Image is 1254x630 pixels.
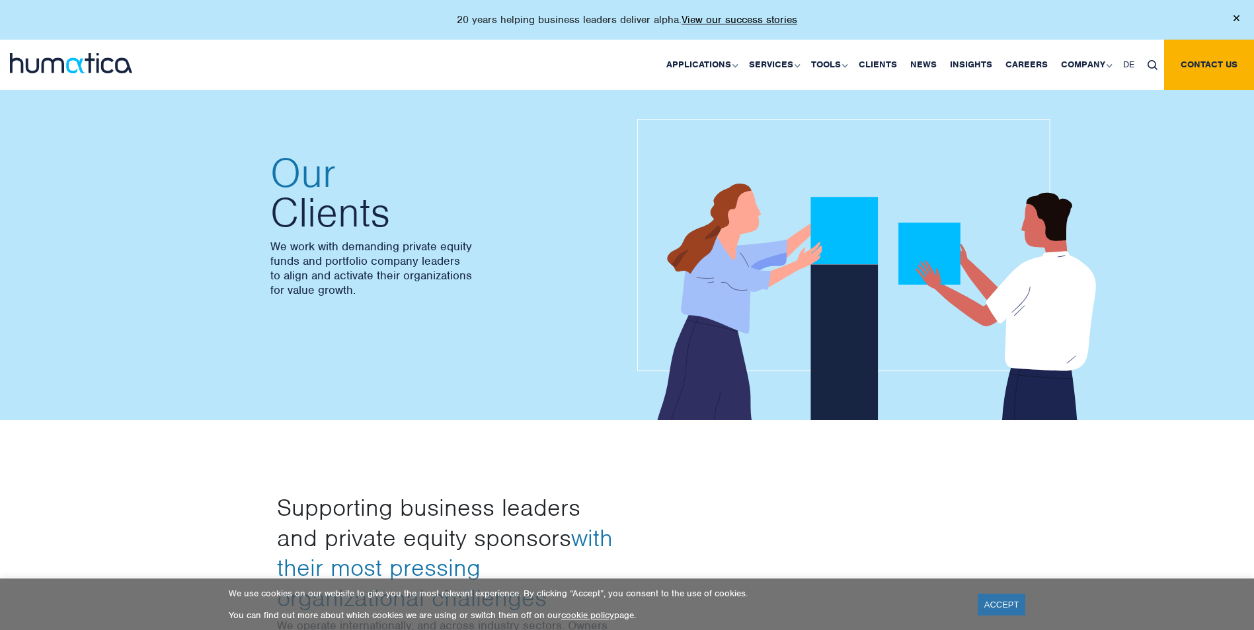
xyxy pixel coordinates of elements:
a: Contact us [1164,40,1254,90]
span: Our [270,153,614,193]
p: We use cookies on our website to give you the most relevant experience. By clicking “Accept”, you... [229,588,961,599]
a: Clients [852,40,904,90]
a: ACCEPT [978,594,1026,615]
a: Applications [660,40,742,90]
img: logo [10,53,132,73]
h2: Clients [270,153,614,232]
a: Careers [999,40,1054,90]
a: Services [742,40,804,90]
p: We work with demanding private equity funds and portfolio company leaders to align and activate t... [270,239,614,297]
a: Insights [943,40,999,90]
img: about_banner1 [637,119,1113,423]
p: 20 years helping business leaders deliver alpha. [457,13,797,26]
span: DE [1123,59,1134,70]
a: View our success stories [682,13,797,26]
a: cookie policy [561,610,614,621]
a: DE [1117,40,1141,90]
span: with their most pressing organizational challenges [277,522,613,613]
a: Company [1054,40,1117,90]
a: Tools [804,40,852,90]
p: You can find out more about which cookies we are using or switch them off on our page. [229,610,961,621]
h3: Supporting business leaders and private equity sponsors [277,493,617,613]
a: News [904,40,943,90]
img: search_icon [1148,60,1157,70]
